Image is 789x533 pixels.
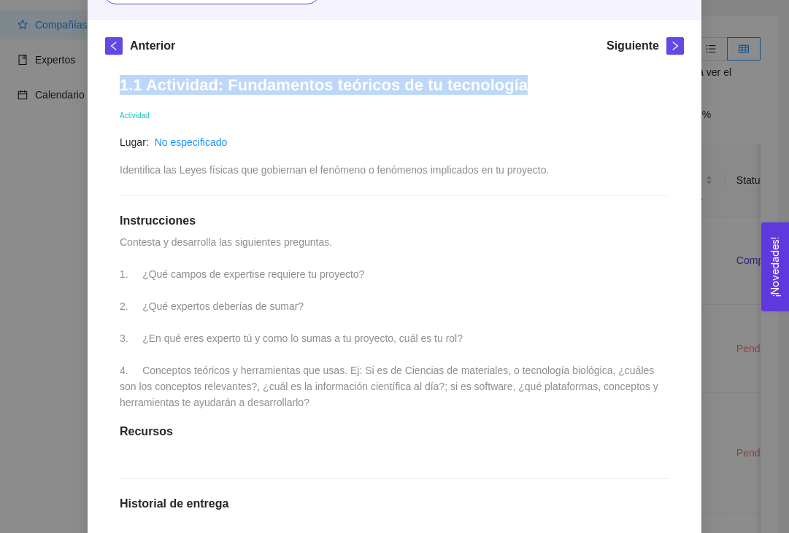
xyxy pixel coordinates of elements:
[666,37,684,55] button: right
[106,41,122,51] span: left
[667,41,683,51] span: right
[105,37,123,55] button: left
[607,37,659,55] h5: Siguiente
[120,112,150,120] span: Actividad
[120,164,549,176] span: Identifica las Leyes físicas que gobiernan el fenómeno o fenómenos implicados en tu proyecto.
[120,214,669,228] h1: Instrucciones
[120,236,661,408] span: Contesta y desarrolla las siguientes preguntas. 1. ¿Qué campos de expertise requiere tu proyecto?...
[155,136,228,148] a: No especificado
[120,497,669,511] h1: Historial de entrega
[120,424,669,439] h1: Recursos
[130,37,175,55] h5: Anterior
[761,222,789,311] button: Open Feedback Widget
[120,134,149,150] article: Lugar:
[120,75,669,95] h1: 1.1 Actividad: Fundamentos teóricos de tu tecnología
